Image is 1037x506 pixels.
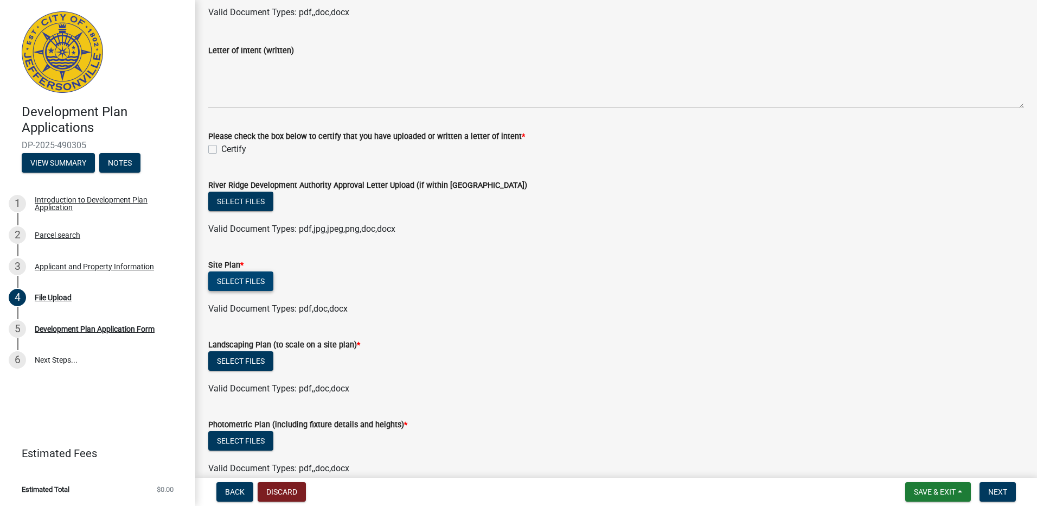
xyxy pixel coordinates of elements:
label: Photometric Plan (including fixture details and heights) [208,421,407,429]
div: 1 [9,195,26,212]
div: Development Plan Application Form [35,325,155,333]
span: Valid Document Types: pdf,,doc,docx [208,383,349,394]
span: Back [225,488,245,496]
button: View Summary [22,153,95,173]
a: Estimated Fees [9,442,178,464]
label: Landscaping Plan (to scale on a site plan) [208,341,360,349]
button: Select files [208,271,273,291]
span: Valid Document Types: pdf,jpg,jpeg,png,doc,docx [208,224,395,234]
div: 2 [9,226,26,244]
div: File Upload [35,294,72,301]
div: 6 [9,351,26,369]
span: Next [988,488,1007,496]
label: Site Plan [208,262,244,269]
div: 5 [9,320,26,338]
label: Letter of Intent (written) [208,47,294,55]
wm-modal-confirm: Summary [22,159,95,168]
wm-modal-confirm: Notes [99,159,140,168]
span: Valid Document Types: pdf,doc,docx [208,303,348,314]
label: Please check the box below to certify that you have uploaded or written a letter of intent [208,133,525,141]
div: Parcel search [35,231,80,239]
button: Select files [208,192,273,211]
button: Save & Exit [905,482,971,502]
div: Introduction to Development Plan Application [35,196,178,211]
button: Notes [99,153,140,173]
span: DP-2025-490305 [22,140,174,150]
button: Select files [208,351,273,371]
span: Save & Exit [914,488,956,496]
button: Discard [258,482,306,502]
label: Certify [221,143,246,156]
span: Estimated Total [22,486,69,493]
span: $0.00 [157,486,174,493]
div: 4 [9,289,26,306]
img: City of Jeffersonville, Indiana [22,11,103,93]
h4: Development Plan Applications [22,104,187,136]
button: Select files [208,431,273,451]
span: Valid Document Types: pdf,,doc,docx [208,7,349,17]
span: Valid Document Types: pdf,,doc,docx [208,463,349,473]
button: Next [980,482,1016,502]
label: River Ridge Development Authority Approval Letter Upload (if within [GEOGRAPHIC_DATA]) [208,182,527,189]
div: Applicant and Property Information [35,263,154,270]
div: 3 [9,258,26,275]
button: Back [216,482,253,502]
